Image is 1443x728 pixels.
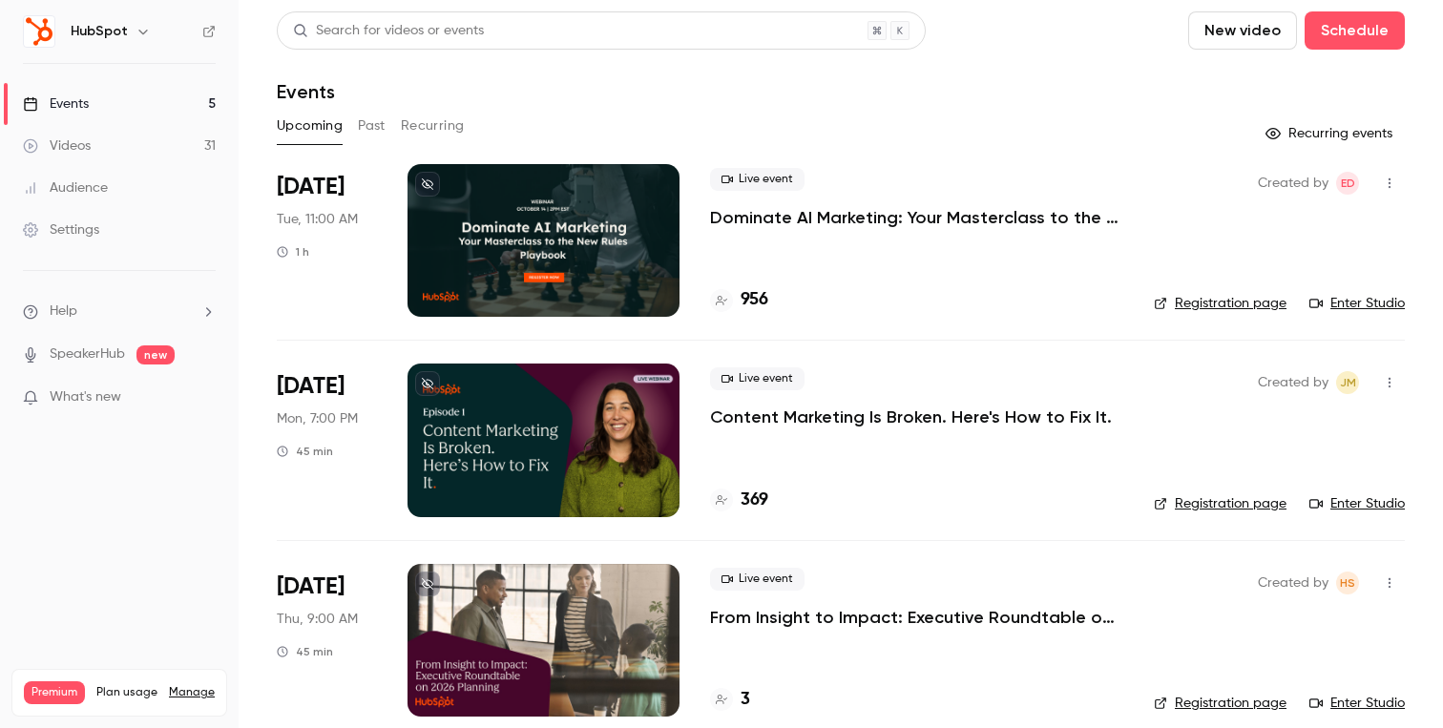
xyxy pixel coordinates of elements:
a: Enter Studio [1309,694,1405,713]
a: 369 [710,488,768,513]
span: Live event [710,168,805,191]
div: 45 min [277,444,333,459]
span: Thu, 9:00 AM [277,610,358,629]
button: New video [1188,11,1297,50]
span: Jemima Mohan [1336,371,1359,394]
a: 3 [710,687,750,713]
a: Enter Studio [1309,494,1405,513]
div: Search for videos or events [293,21,484,41]
span: JM [1340,371,1356,394]
h4: 369 [741,488,768,513]
a: 956 [710,287,768,313]
div: Settings [23,220,99,239]
span: Created by [1258,172,1328,195]
li: help-dropdown-opener [23,302,216,322]
span: Created by [1258,572,1328,594]
div: 45 min [277,644,333,659]
button: Recurring events [1257,118,1405,149]
span: What's new [50,387,121,407]
button: Past [358,111,386,141]
a: Registration page [1154,294,1286,313]
a: Content Marketing Is Broken. Here's How to Fix It. [710,406,1112,428]
span: [DATE] [277,572,345,602]
span: Live event [710,568,805,591]
span: [DATE] [277,172,345,202]
span: ED [1341,172,1355,195]
h6: HubSpot [71,22,128,41]
div: Videos [23,136,91,156]
a: Registration page [1154,694,1286,713]
iframe: Noticeable Trigger [193,389,216,406]
span: Heather Smyth [1336,572,1359,594]
a: Manage [169,685,215,700]
span: Elika Dizechi [1336,172,1359,195]
h4: 956 [741,287,768,313]
a: Dominate AI Marketing: Your Masterclass to the New Rules Playbook [710,206,1123,229]
button: Schedule [1305,11,1405,50]
div: Audience [23,178,108,198]
span: Plan usage [96,685,157,700]
span: new [136,345,175,364]
a: From Insight to Impact: Executive Roundtable on 2026 Planning [710,606,1123,629]
button: Recurring [401,111,465,141]
div: Events [23,94,89,114]
span: Help [50,302,77,322]
div: Nov 6 Thu, 10:00 AM (America/Denver) [277,564,377,717]
span: Premium [24,681,85,704]
span: Created by [1258,371,1328,394]
h4: 3 [741,687,750,713]
img: HubSpot [24,16,54,47]
span: [DATE] [277,371,345,402]
span: Live event [710,367,805,390]
a: Enter Studio [1309,294,1405,313]
span: Tue, 11:00 AM [277,210,358,229]
a: Registration page [1154,494,1286,513]
span: HS [1340,572,1355,594]
span: Mon, 7:00 PM [277,409,358,428]
a: SpeakerHub [50,344,125,364]
div: Oct 14 Tue, 2:00 PM (America/New York) [277,164,377,317]
div: Oct 28 Tue, 1:00 PM (Australia/Sydney) [277,364,377,516]
h1: Events [277,80,335,103]
button: Upcoming [277,111,343,141]
div: 1 h [277,244,309,260]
